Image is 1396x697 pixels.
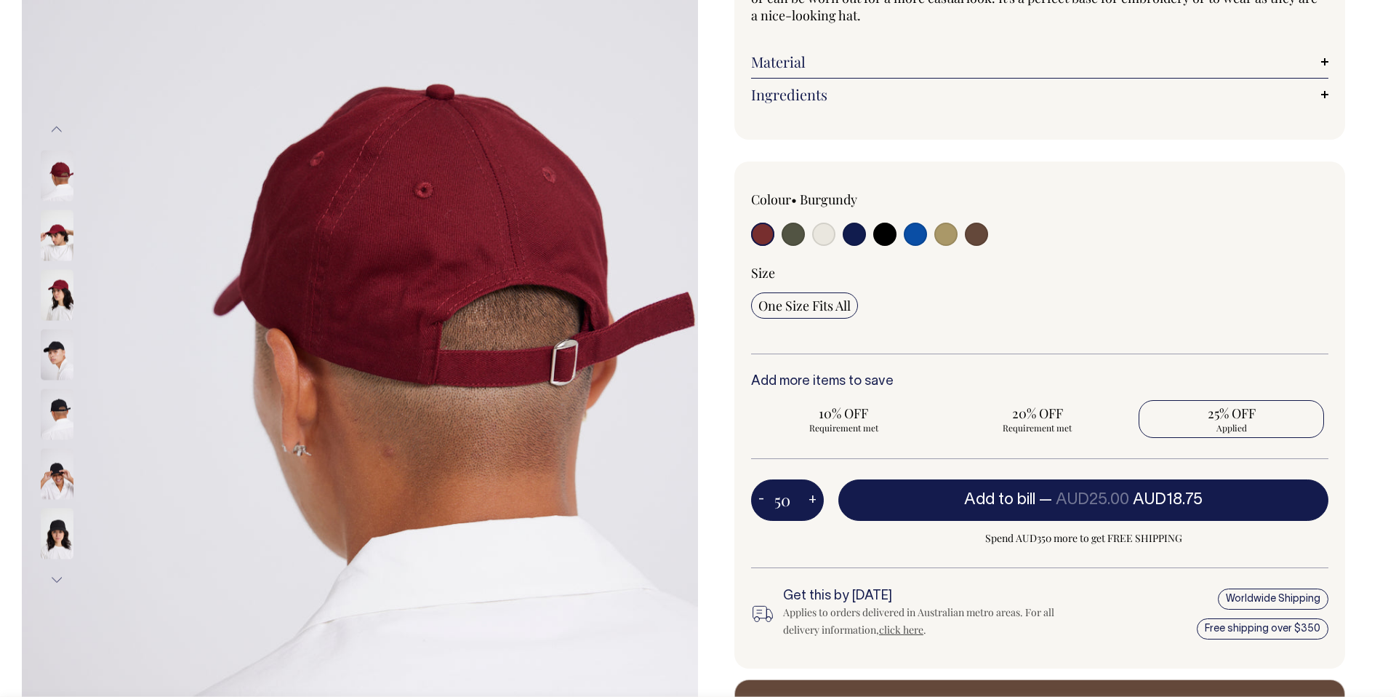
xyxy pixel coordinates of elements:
span: Applied [1146,422,1317,434]
input: 10% OFF Requirement met [751,400,936,438]
span: Spend AUD350 more to get FREE SHIPPING [838,530,1328,547]
div: Applies to orders delivered in Australian metro areas. For all delivery information, . [783,604,1067,639]
button: - [751,486,771,515]
span: Add to bill [964,493,1035,507]
span: Requirement met [758,422,929,434]
img: black [41,389,73,439]
span: One Size Fits All [758,297,851,314]
div: Colour [751,191,982,208]
img: black [41,508,73,559]
a: Material [751,53,1328,71]
span: AUD25.00 [1056,493,1129,507]
input: 20% OFF Requirement met [945,400,1131,438]
label: Burgundy [800,191,857,208]
span: Requirement met [952,422,1123,434]
h6: Add more items to save [751,375,1328,389]
div: Size [751,264,1328,282]
span: AUD18.75 [1133,493,1203,507]
button: Next [46,563,68,596]
span: — [1039,493,1203,507]
span: 20% OFF [952,405,1123,422]
button: Add to bill —AUD25.00AUD18.75 [838,479,1328,520]
input: One Size Fits All [751,292,858,319]
img: burgundy [41,269,73,320]
img: burgundy [41,150,73,201]
button: + [801,486,824,515]
img: black [41,329,73,380]
button: Previous [46,113,68,146]
input: 25% OFF Applied [1139,400,1324,438]
span: 10% OFF [758,405,929,422]
h6: Get this by [DATE] [783,589,1067,604]
a: Ingredients [751,86,1328,103]
span: 25% OFF [1146,405,1317,422]
img: burgundy [41,210,73,260]
img: black [41,448,73,499]
a: click here [879,623,923,637]
span: • [791,191,797,208]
